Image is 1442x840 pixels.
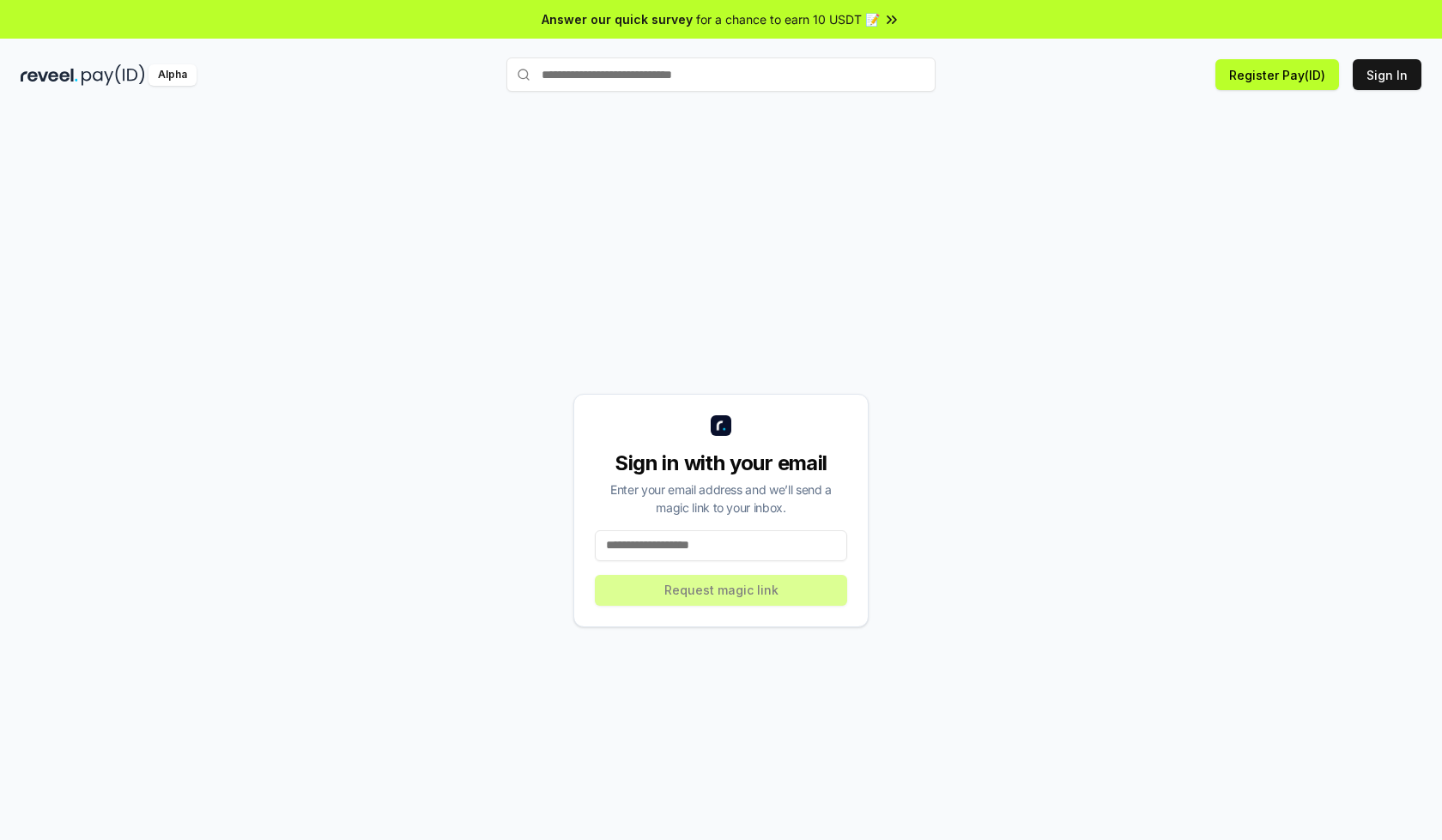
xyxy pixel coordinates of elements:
span: for a chance to earn 10 USDT 📝 [696,10,880,28]
div: Alpha [148,64,197,86]
img: pay_id [82,64,145,86]
img: logo_small [711,415,731,436]
button: Sign In [1353,59,1421,90]
span: Answer our quick survey [542,10,693,28]
button: Register Pay(ID) [1215,59,1339,90]
div: Sign in with your email [595,450,847,477]
div: Enter your email address and we’ll send a magic link to your inbox. [595,480,847,517]
img: reveel_dark [21,64,78,86]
